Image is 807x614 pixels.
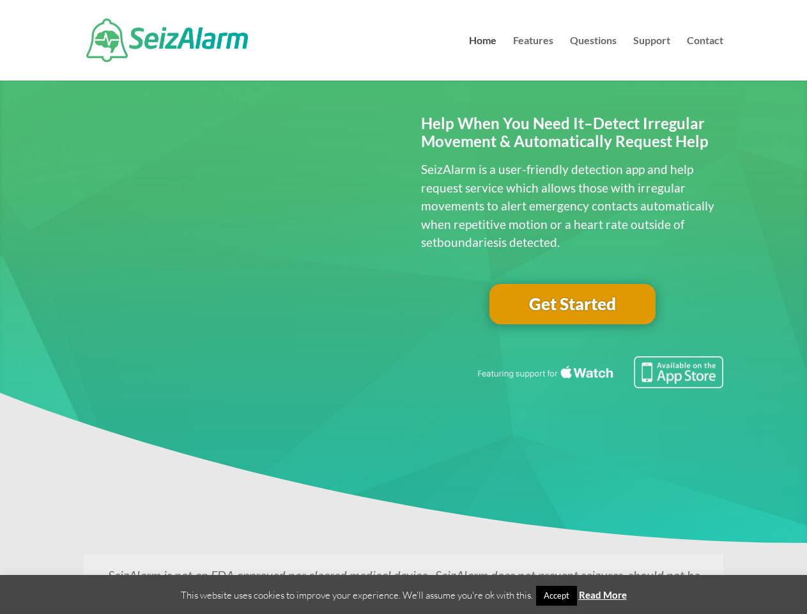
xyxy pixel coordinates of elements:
[687,36,723,81] a: Contact
[475,376,723,391] a: Featuring seizure detection support for the Apple Watch
[86,19,248,62] img: SeizAlarm
[469,36,496,81] a: Home
[475,356,723,388] img: Seizure detection available in the Apple App Store.
[181,589,627,601] span: This website uses cookies to improve your experience. We'll assume you're ok with this.
[421,114,723,158] h2: Help When You Need It–Detect Irregular Movement & Automatically Request Help
[421,161,723,252] p: SeizAlarm is a user-friendly detection app and help request service which allows those with irreg...
[489,284,656,325] a: Get Started
[536,586,577,606] a: Accept
[513,36,553,81] a: Features
[108,567,700,611] em: SeizAlarm is not an FDA approved nor cleared medical device. SeizAlarm does not prevent seizures,...
[633,36,670,81] a: Support
[437,235,498,249] span: boundaries
[579,589,627,601] a: Read More
[570,36,617,81] a: Questions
